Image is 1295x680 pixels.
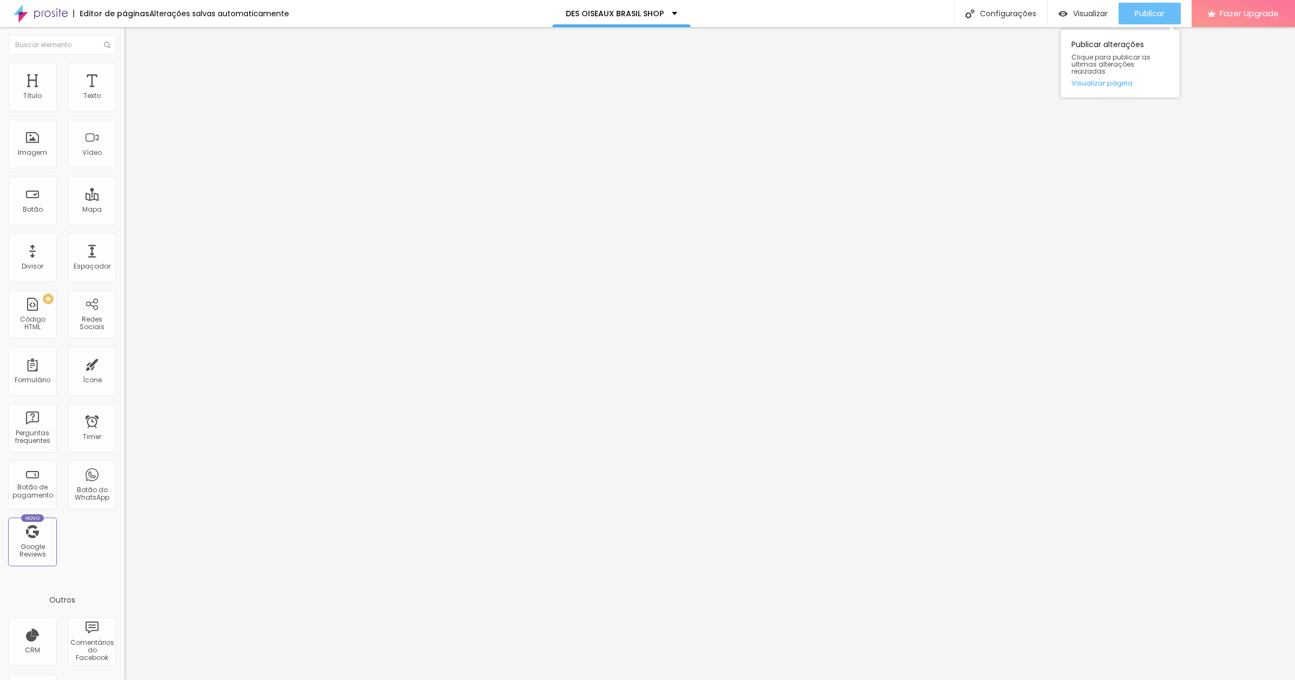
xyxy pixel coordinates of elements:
input: Buscar elemento [8,35,116,55]
div: Imagem [18,149,47,156]
div: CRM [25,646,40,654]
span: Fazer Upgrade [1220,9,1279,18]
img: Icone [965,9,974,18]
div: Alterações salvas automaticamente [149,10,289,17]
iframe: Editor [125,27,1295,680]
div: Perguntas frequentes [11,429,54,445]
div: Formulário [15,376,50,384]
span: Clique para publicar as ultimas alterações reaizadas [1071,54,1169,75]
p: DES OISEAUX BRASIL SHOP [566,10,664,17]
button: Visualizar [1048,3,1119,24]
div: Texto [83,92,101,100]
div: Mapa [82,206,102,213]
div: Divisor [22,263,43,270]
a: Visualizar página [1071,80,1169,87]
div: Editor de páginas [73,10,149,17]
span: Visualizar [1073,9,1108,18]
div: Botão do WhatsApp [70,486,113,502]
button: Publicar [1119,3,1181,24]
div: Comentários do Facebook [70,639,113,662]
div: Botão de pagamento [11,483,54,499]
div: Espaçador [74,263,110,270]
div: Novo [21,514,44,522]
div: Redes Sociais [70,316,113,331]
span: Publicar [1135,9,1165,18]
div: Timer [83,433,101,441]
div: Título [23,92,42,100]
div: Código HTML [11,316,54,331]
div: Google Reviews [11,543,54,559]
div: Publicar alterações [1061,30,1180,97]
img: Icone [104,42,110,48]
div: Ícone [83,376,102,384]
img: view-1.svg [1058,9,1068,18]
div: Vídeo [82,149,102,156]
div: Botão [23,206,43,213]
